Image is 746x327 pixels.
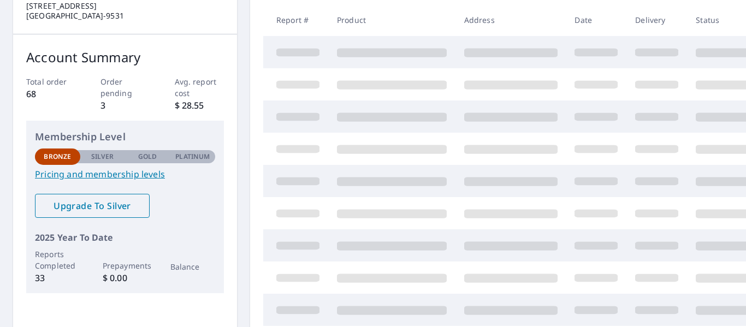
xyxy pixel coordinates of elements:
[175,76,224,99] p: Avg. report cost
[91,152,114,162] p: Silver
[626,4,687,36] th: Delivery
[566,4,626,36] th: Date
[100,76,150,99] p: Order pending
[175,152,210,162] p: Platinum
[44,152,71,162] p: Bronze
[263,4,328,36] th: Report #
[103,260,148,271] p: Prepayments
[26,87,76,100] p: 68
[35,168,215,181] a: Pricing and membership levels
[138,152,157,162] p: Gold
[35,271,80,284] p: 33
[103,271,148,284] p: $ 0.00
[328,4,455,36] th: Product
[35,231,215,244] p: 2025 Year To Date
[170,261,216,272] p: Balance
[175,99,224,112] p: $ 28.55
[26,76,76,87] p: Total order
[35,129,215,144] p: Membership Level
[35,248,80,271] p: Reports Completed
[35,194,150,218] a: Upgrade To Silver
[100,99,150,112] p: 3
[26,11,189,21] p: [GEOGRAPHIC_DATA]-9531
[26,1,189,11] p: [STREET_ADDRESS]
[26,47,224,67] p: Account Summary
[44,200,141,212] span: Upgrade To Silver
[455,4,566,36] th: Address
